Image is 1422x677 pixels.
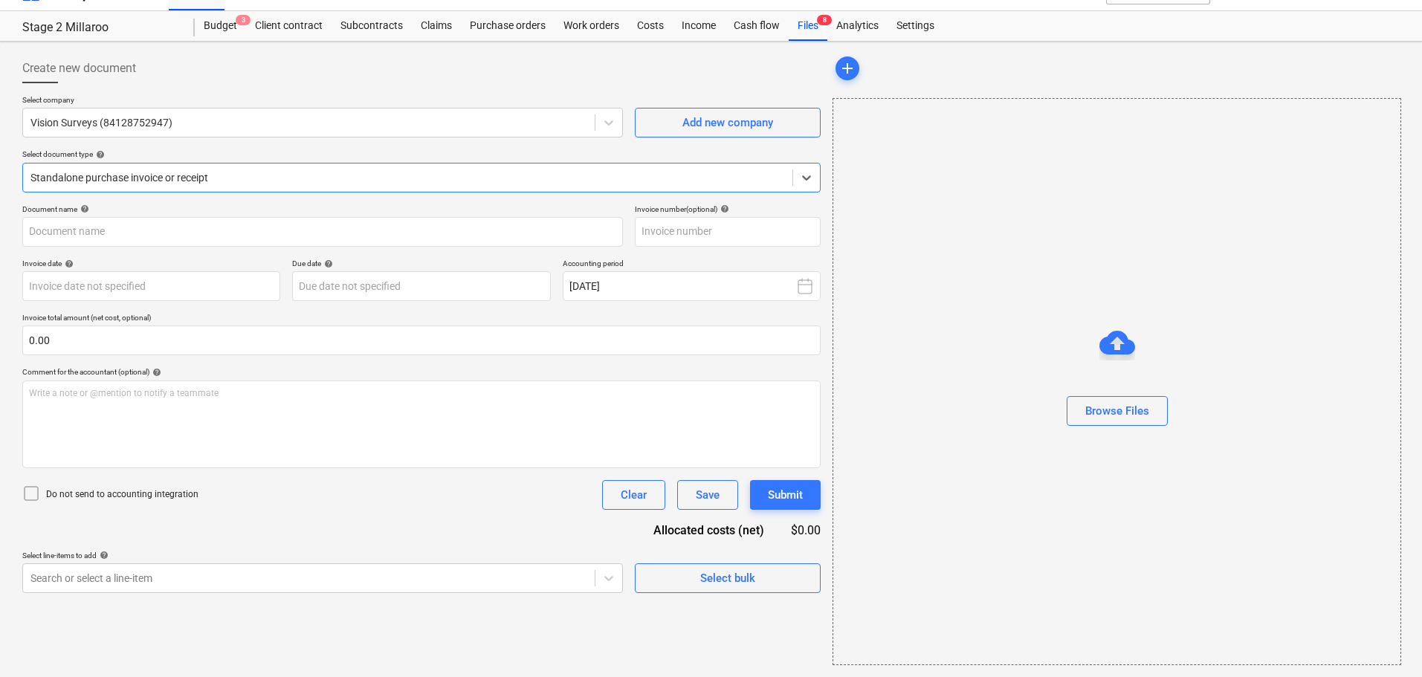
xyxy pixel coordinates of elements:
span: help [62,259,74,268]
button: [DATE] [563,271,821,301]
a: Settings [888,11,943,41]
span: 3 [236,15,251,25]
div: Files [789,11,827,41]
input: Document name [22,217,623,247]
a: Cash flow [725,11,789,41]
div: $0.00 [788,522,821,539]
span: add [838,59,856,77]
button: Submit [750,480,821,510]
div: Browse Files [1085,401,1149,421]
a: Analytics [827,11,888,41]
span: Create new document [22,59,136,77]
a: Purchase orders [461,11,555,41]
a: Client contract [246,11,332,41]
button: Clear [602,480,665,510]
div: Invoice date [22,259,280,268]
span: help [97,551,109,560]
input: Due date not specified [292,271,550,301]
div: Document name [22,204,623,214]
div: Allocated costs (net) [627,522,788,539]
div: Comment for the accountant (optional) [22,367,821,377]
span: help [93,150,105,159]
div: Browse Files [833,98,1401,665]
div: Due date [292,259,550,268]
div: Stage 2 Millaroo [22,20,177,36]
div: Submit [768,485,803,505]
input: Invoice date not specified [22,271,280,301]
div: Select document type [22,149,821,159]
button: Select bulk [635,563,821,593]
div: Clear [621,485,647,505]
a: Subcontracts [332,11,412,41]
a: Files8 [789,11,827,41]
div: Invoice number (optional) [635,204,821,214]
div: Add new company [682,113,773,132]
a: Work orders [555,11,628,41]
div: Select bulk [700,569,755,588]
div: Save [696,485,720,505]
a: Budget3 [195,11,246,41]
div: Budget [195,11,246,41]
span: help [149,368,161,377]
span: help [77,204,89,213]
span: help [717,204,729,213]
p: Do not send to accounting integration [46,488,198,501]
div: Select line-items to add [22,551,623,560]
button: Browse Files [1067,396,1168,426]
a: Costs [628,11,673,41]
p: Accounting period [563,259,821,271]
span: help [321,259,333,268]
input: Invoice number [635,217,821,247]
input: Invoice total amount (net cost, optional) [22,325,821,355]
button: Save [677,480,738,510]
span: 8 [817,15,832,25]
button: Add new company [635,108,821,137]
p: Select company [22,95,623,108]
a: Claims [412,11,461,41]
p: Invoice total amount (net cost, optional) [22,313,821,325]
a: Income [673,11,725,41]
